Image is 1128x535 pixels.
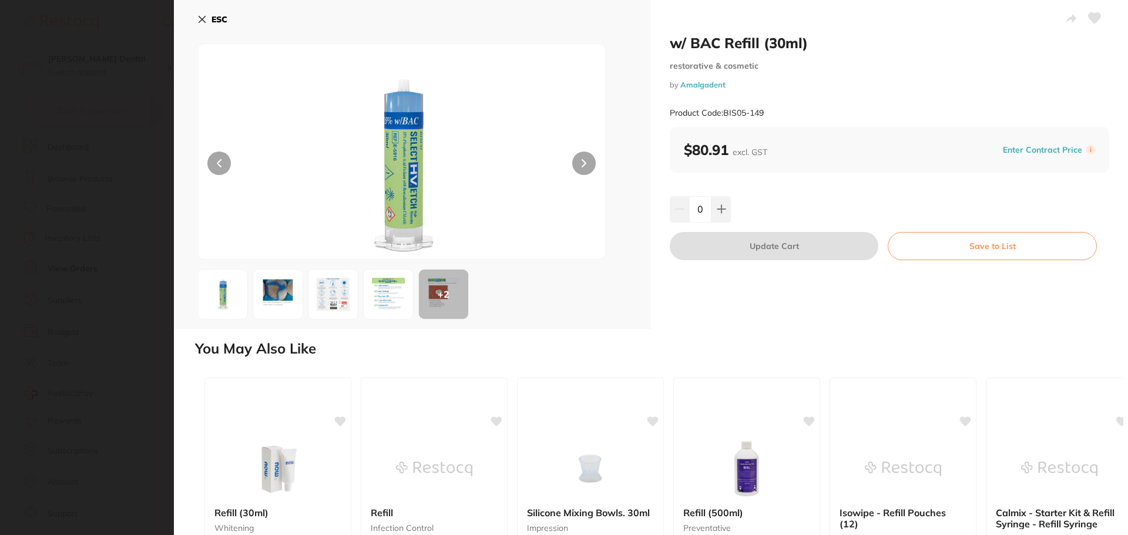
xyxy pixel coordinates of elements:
div: + 2 [419,270,468,319]
button: Update Cart [670,232,878,260]
img: Refill [396,439,472,498]
button: Enter Contract Price [999,144,1086,156]
button: ESC [197,9,227,29]
small: whitening [214,523,341,533]
small: by [670,80,1109,89]
small: restorative & cosmetic [670,61,1109,71]
small: Product Code: BIS05-149 [670,108,764,118]
b: $80.91 [684,141,767,159]
small: infection control [371,523,498,533]
span: excl. GST [733,147,767,157]
img: MDUxNDktMS1qcGc [257,273,299,315]
b: Refill (30ml) [214,507,341,518]
b: Calmix - Starter Kit & Refill Syringe - Refill Syringe [996,507,1123,529]
label: i [1086,145,1095,154]
button: +2 [418,269,469,319]
img: MDUxNDktMi1qcGc [312,273,354,315]
small: impression [527,523,654,533]
img: Refill (500ml) [709,439,785,498]
b: Refill [371,507,498,518]
b: Isowipe - Refill Pouches (12) [840,507,966,529]
small: preventative [683,523,810,533]
img: Calmix - Starter Kit & Refill Syringe - Refill Syringe [1021,439,1097,498]
img: Refill (30ml) [240,439,316,498]
b: Silicone Mixing Bowls. 30ml [527,507,654,518]
b: Refill (500ml) [683,507,810,518]
a: Amalgadent [680,80,726,89]
img: MDUxNDktMy1qcGc [367,273,409,315]
img: MDUxNDktanBn [202,273,244,315]
b: ESC [211,14,227,25]
img: Isowipe - Refill Pouches (12) [865,439,941,498]
img: Silicone Mixing Bowls. 30ml [552,439,629,498]
h2: You May Also Like [195,341,1123,357]
button: Save to List [888,232,1097,260]
h2: w/ BAC Refill (30ml) [670,34,1109,52]
img: MDUxNDktanBn [280,73,524,259]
